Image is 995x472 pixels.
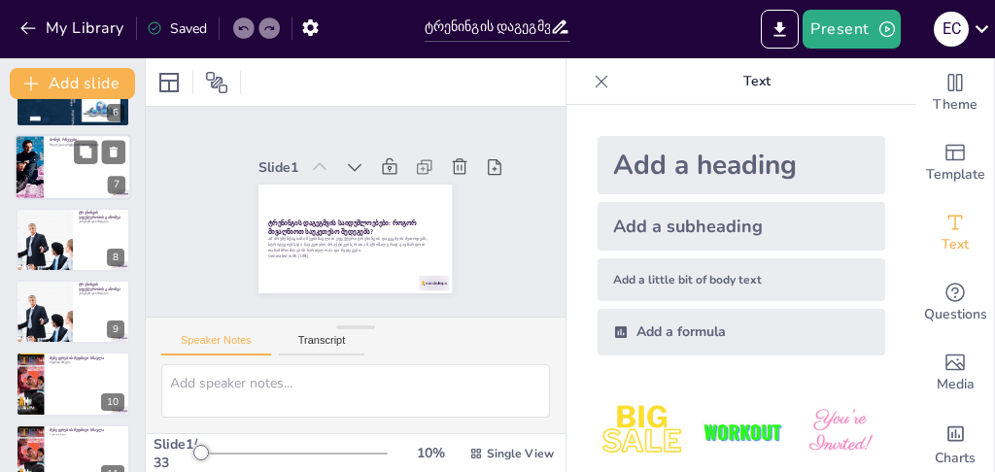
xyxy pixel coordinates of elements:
[101,393,124,411] div: 10
[161,334,271,355] button: Speaker Notes
[487,446,554,461] span: Single View
[934,10,969,49] button: e c
[74,141,97,164] button: Duplicate Slide
[205,71,228,94] span: Position
[425,13,551,41] input: Insert title
[108,177,125,194] div: 7
[15,135,131,201] div: 7
[926,164,985,185] span: Template
[916,198,994,268] div: Add text boxes
[79,210,124,220] p: ტრენინგის ეფექტურობის გაზომვა
[50,432,124,435] p: მუდმივი სწავლა
[50,354,124,360] p: მენეჯერების მუდმივი სწავლა
[15,13,132,44] button: My Library
[50,137,125,143] p: ბონუს რჩევები
[279,334,365,355] button: Transcript
[16,352,130,416] div: 10
[50,360,124,364] p: მუდმივი სწავლა
[937,374,975,395] span: Media
[934,12,969,47] div: e c
[102,141,125,164] button: Delete Slide
[79,219,124,223] p: კირკპატრიკის მოდელი
[598,202,885,251] div: Add a subheading
[407,444,454,462] div: 10 %
[916,268,994,338] div: Get real-time input from your audience
[598,136,885,194] div: Add a heading
[50,427,124,433] p: მენეჯერების მუდმივი სწავლა
[107,104,124,121] div: 6
[617,58,897,105] p: Text
[79,282,124,292] p: ტრენინგის ეფექტურობის გაზომვა
[107,320,124,338] div: 9
[266,163,396,305] p: ამ პრეზენტაციაში შევისწავლით ეფექტური ტრენინგის დაგეგმვის მეთოდებს, სტრატეგიებს და საუკეთესო პრაქ...
[598,309,885,355] div: Add a formula
[279,152,392,267] strong: ტრენინგის დაგეგმვის საიდუმლოებები: როგორ მივაღწიოთ საუკეთესო შედეგებს?
[16,208,130,272] div: 8
[916,338,994,408] div: Add images, graphics, shapes or video
[761,10,799,49] button: Export to PowerPoint
[942,234,969,255] span: Text
[16,280,130,344] div: 9
[933,94,978,116] span: Theme
[107,249,124,266] div: 8
[262,175,384,308] p: Generated with [URL]
[916,58,994,128] div: Change the overall theme
[154,435,201,472] div: Slide 1 / 33
[598,258,885,301] div: Add a little bit of body text
[318,104,359,146] div: Slide 1
[79,291,124,295] p: კირკპატრიკის მოდელი
[50,143,125,147] p: მოკლე და სტრუქტურირებული სესიები
[154,67,185,98] div: Layout
[935,448,976,469] span: Charts
[147,19,207,38] div: Saved
[803,10,900,49] button: Present
[916,128,994,198] div: Add ready made slides
[924,304,987,325] span: Questions
[10,68,135,99] button: Add slide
